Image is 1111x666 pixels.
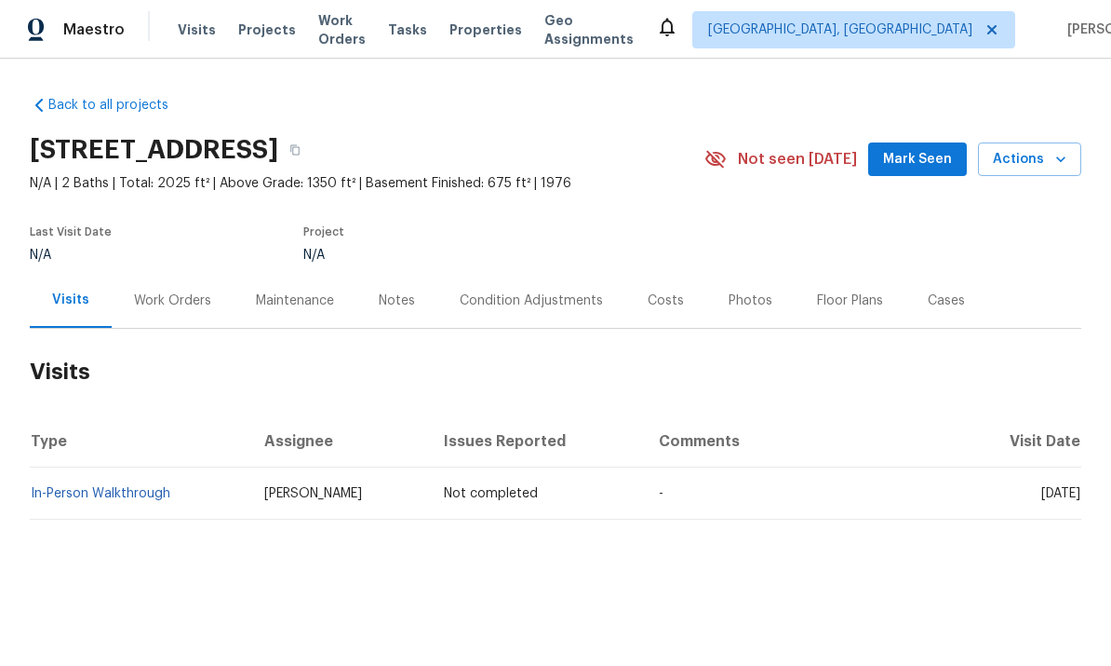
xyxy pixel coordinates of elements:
div: N/A [30,249,112,262]
span: Work Orders [318,11,366,48]
th: Type [30,415,249,468]
a: In-Person Walkthrough [31,487,170,500]
span: N/A | 2 Baths | Total: 2025 ft² | Above Grade: 1350 ft² | Basement Finished: 675 ft² | 1976 [30,174,704,193]
span: Actions [993,148,1066,171]
div: Floor Plans [817,292,883,310]
span: Not completed [444,487,538,500]
span: Tasks [388,23,427,36]
span: [PERSON_NAME] [264,487,362,500]
th: Issues Reported [429,415,643,468]
div: Notes [379,292,415,310]
h2: [STREET_ADDRESS] [30,141,278,159]
div: Costs [648,292,684,310]
div: Work Orders [134,292,211,310]
div: Maintenance [256,292,334,310]
span: Not seen [DATE] [738,150,857,169]
button: Actions [978,143,1081,177]
span: Project [303,226,344,238]
span: Mark Seen [883,148,952,171]
div: N/A [303,249,661,262]
span: Properties [449,20,522,39]
span: Visits [178,20,216,39]
span: [GEOGRAPHIC_DATA], [GEOGRAPHIC_DATA] [708,20,972,39]
th: Visit Date [959,415,1081,468]
button: Mark Seen [868,143,967,177]
th: Assignee [249,415,430,468]
span: Geo Assignments [544,11,634,48]
h2: Visits [30,329,1081,415]
div: Photos [729,292,772,310]
button: Copy Address [278,133,312,167]
div: Condition Adjustments [460,292,603,310]
div: Cases [928,292,965,310]
div: Visits [52,291,89,309]
span: [DATE] [1041,487,1080,500]
span: Projects [238,20,296,39]
span: Last Visit Date [30,226,112,238]
th: Comments [644,415,959,468]
span: - [659,487,663,500]
span: Maestro [63,20,125,39]
a: Back to all projects [30,96,208,115]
